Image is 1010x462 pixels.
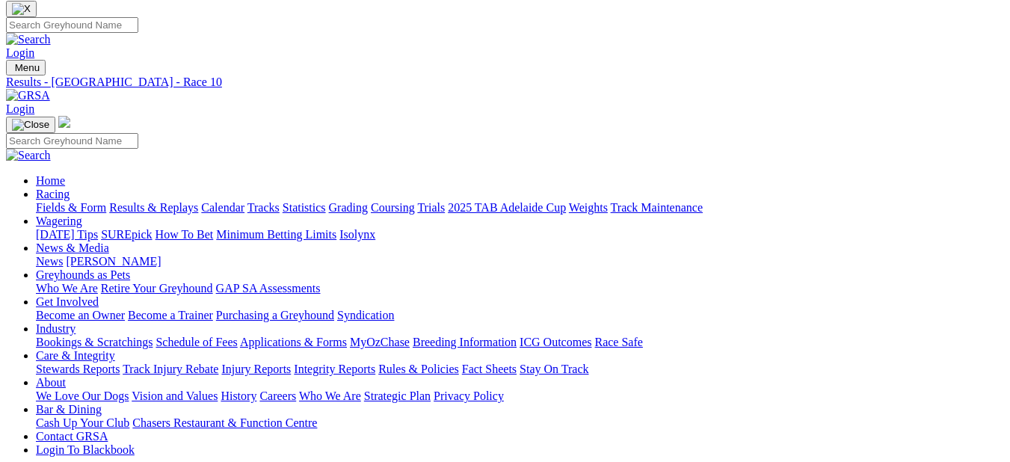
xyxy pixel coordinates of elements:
[569,201,608,214] a: Weights
[221,389,256,402] a: History
[329,201,368,214] a: Grading
[36,403,102,416] a: Bar & Dining
[520,363,588,375] a: Stay On Track
[36,309,1004,322] div: Get Involved
[36,201,1004,215] div: Racing
[462,363,517,375] a: Fact Sheets
[6,76,1004,89] a: Results - [GEOGRAPHIC_DATA] - Race 10
[6,17,138,33] input: Search
[201,201,244,214] a: Calendar
[371,201,415,214] a: Coursing
[520,336,591,348] a: ICG Outcomes
[221,363,291,375] a: Injury Reports
[36,174,65,187] a: Home
[299,389,361,402] a: Who We Are
[12,119,49,131] img: Close
[350,336,410,348] a: MyOzChase
[36,228,98,241] a: [DATE] Tips
[259,389,296,402] a: Careers
[413,336,517,348] a: Breeding Information
[6,133,138,149] input: Search
[216,228,336,241] a: Minimum Betting Limits
[6,60,46,76] button: Toggle navigation
[378,363,459,375] a: Rules & Policies
[36,228,1004,241] div: Wagering
[36,309,125,321] a: Become an Owner
[132,389,218,402] a: Vision and Values
[611,201,703,214] a: Track Maintenance
[339,228,375,241] a: Isolynx
[283,201,326,214] a: Statistics
[12,3,31,15] img: X
[36,416,129,429] a: Cash Up Your Club
[101,282,213,295] a: Retire Your Greyhound
[36,349,115,362] a: Care & Integrity
[36,336,153,348] a: Bookings & Scratchings
[123,363,218,375] a: Track Injury Rebate
[6,33,51,46] img: Search
[417,201,445,214] a: Trials
[155,336,237,348] a: Schedule of Fees
[247,201,280,214] a: Tracks
[36,268,130,281] a: Greyhounds as Pets
[6,149,51,162] img: Search
[36,282,98,295] a: Who We Are
[240,336,347,348] a: Applications & Forms
[36,215,82,227] a: Wagering
[36,322,76,335] a: Industry
[36,188,70,200] a: Racing
[6,1,37,17] button: Close
[36,389,129,402] a: We Love Our Dogs
[15,62,40,73] span: Menu
[36,255,1004,268] div: News & Media
[36,363,1004,376] div: Care & Integrity
[58,116,70,128] img: logo-grsa-white.png
[6,117,55,133] button: Toggle navigation
[36,336,1004,349] div: Industry
[6,102,34,115] a: Login
[36,416,1004,430] div: Bar & Dining
[216,282,321,295] a: GAP SA Assessments
[36,282,1004,295] div: Greyhounds as Pets
[36,363,120,375] a: Stewards Reports
[36,201,106,214] a: Fields & Form
[294,363,375,375] a: Integrity Reports
[448,201,566,214] a: 2025 TAB Adelaide Cup
[36,295,99,308] a: Get Involved
[337,309,394,321] a: Syndication
[36,255,63,268] a: News
[101,228,152,241] a: SUREpick
[36,430,108,443] a: Contact GRSA
[6,46,34,59] a: Login
[216,309,334,321] a: Purchasing a Greyhound
[36,389,1004,403] div: About
[364,389,431,402] a: Strategic Plan
[36,443,135,456] a: Login To Blackbook
[36,376,66,389] a: About
[6,89,50,102] img: GRSA
[594,336,642,348] a: Race Safe
[109,201,198,214] a: Results & Replays
[36,241,109,254] a: News & Media
[132,416,317,429] a: Chasers Restaurant & Function Centre
[434,389,504,402] a: Privacy Policy
[128,309,213,321] a: Become a Trainer
[66,255,161,268] a: [PERSON_NAME]
[155,228,214,241] a: How To Bet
